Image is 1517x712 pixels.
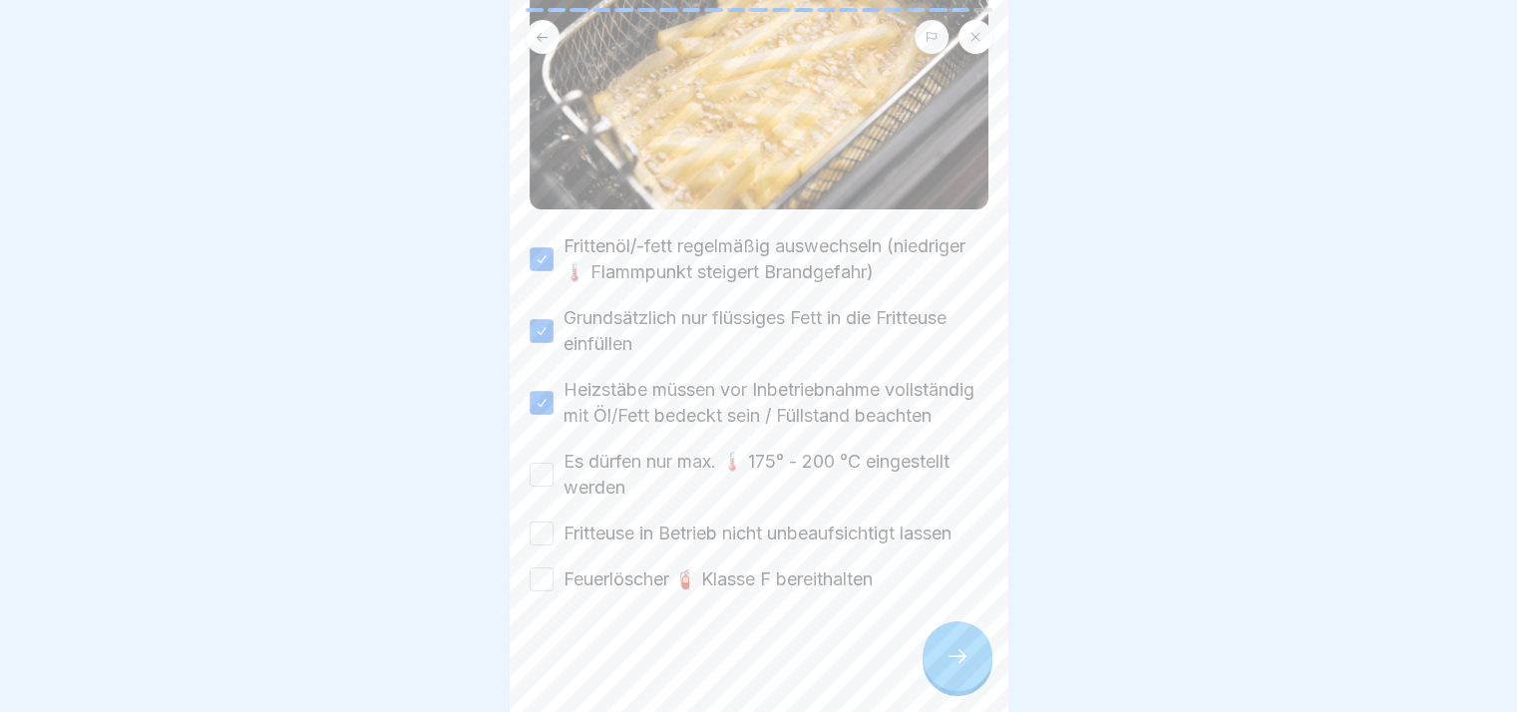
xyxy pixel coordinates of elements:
label: Fritteuse in Betrieb nicht unbeaufsichtigt lassen [564,521,951,546]
label: Es dürfen nur max. 🌡️ 175° - 200 °C eingestellt werden [564,449,988,501]
label: Frittenöl/-fett regelmäßig auswechseln (niedriger 🌡️ Flammpunkt steigert Brandgefahr) [564,233,988,285]
label: Feuerlöscher 🧯 Klasse F bereithalten [564,566,873,592]
label: Grundsätzlich nur flüssiges Fett in die Fritteuse einfüllen [564,305,988,357]
label: Heizstäbe müssen vor Inbetriebnahme vollständig mit Öl/Fett bedeckt sein / Füllstand beachten [564,377,988,429]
